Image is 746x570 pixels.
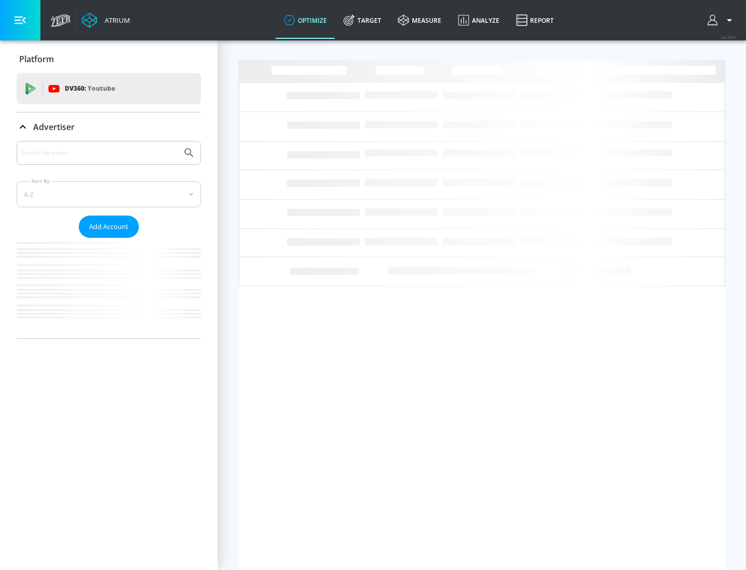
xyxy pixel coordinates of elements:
div: Advertiser [17,112,201,141]
a: Target [335,2,390,39]
button: Add Account [79,216,139,238]
a: measure [390,2,450,39]
div: Atrium [101,16,130,25]
p: Advertiser [33,121,75,133]
p: Platform [19,53,54,65]
label: Sort By [30,178,52,184]
a: optimize [276,2,335,39]
div: Advertiser [17,141,201,338]
div: DV360: Youtube [17,73,201,104]
p: Youtube [88,83,115,94]
a: Analyze [450,2,508,39]
p: DV360: [65,83,115,94]
div: Platform [17,45,201,74]
span: Add Account [89,221,128,233]
nav: list of Advertiser [17,238,201,338]
span: v 4.28.0 [721,34,736,40]
div: A-Z [17,181,201,207]
a: Atrium [82,12,130,28]
a: Report [508,2,562,39]
input: Search by name [21,146,178,160]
